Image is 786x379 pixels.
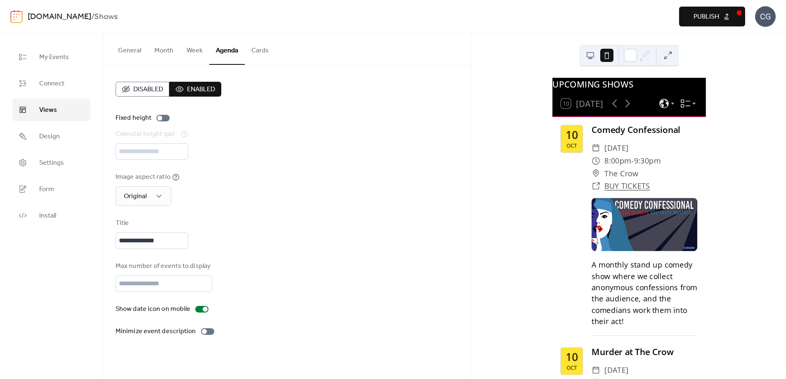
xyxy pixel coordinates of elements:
[12,99,90,121] a: Views
[94,9,118,25] b: Shows
[592,259,697,327] div: A monthly stand up comedy show where we collect anonymous confessions from the audience, and the ...
[124,190,147,203] span: Original
[592,167,600,180] div: ​
[245,33,275,64] button: Cards
[116,261,211,271] div: Max number of events to display
[180,33,209,64] button: Week
[12,72,90,95] a: Connect
[39,52,69,62] span: My Events
[566,352,578,362] div: 10
[116,172,170,182] div: Image aspect ratio
[12,125,90,147] a: Design
[679,7,745,26] button: Publish
[12,178,90,200] a: Form
[592,142,600,154] div: ​
[592,364,600,377] div: ​
[39,105,57,115] span: Views
[552,78,706,90] div: UPCOMING SHOWS
[566,365,577,370] div: Oct
[604,154,631,167] span: 8:00pm
[634,154,661,167] span: 9:30pm
[28,9,91,25] a: [DOMAIN_NAME]
[148,33,180,64] button: Month
[39,132,60,142] span: Design
[604,167,638,180] span: The Crow
[133,85,163,95] span: Disabled
[592,154,600,167] div: ​
[604,181,650,191] a: BUY TICKETS
[91,9,94,25] b: /
[116,218,187,228] div: Title
[592,198,697,251] img: https%3A%2F%2Fcdn.evbuc.com%2Fimages%2F1096191023%2F2857190306021%2F1%2Foriginal.20250814-203203
[566,143,577,148] div: Oct
[111,33,148,64] button: General
[116,82,169,97] button: Disabled
[39,79,64,89] span: Connect
[12,152,90,174] a: Settings
[187,85,215,95] span: Enabled
[209,33,245,65] button: Agenda
[604,142,629,154] span: [DATE]
[39,211,56,221] span: Install
[592,180,600,193] div: ​
[12,46,90,68] a: My Events
[39,185,54,194] span: Form
[116,327,196,336] div: Minimize event description
[604,364,629,377] span: [DATE]
[10,10,23,23] img: logo
[116,304,190,314] div: Show date icon on mobile
[116,113,152,123] div: Fixed height
[592,346,674,358] a: Murder at The Crow
[592,124,680,136] a: Comedy Confessional
[566,130,578,140] div: 10
[169,82,221,97] button: Enabled
[12,204,90,227] a: Install
[694,12,719,22] span: Publish
[631,154,634,167] span: -
[755,6,776,27] div: CG
[39,158,64,168] span: Settings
